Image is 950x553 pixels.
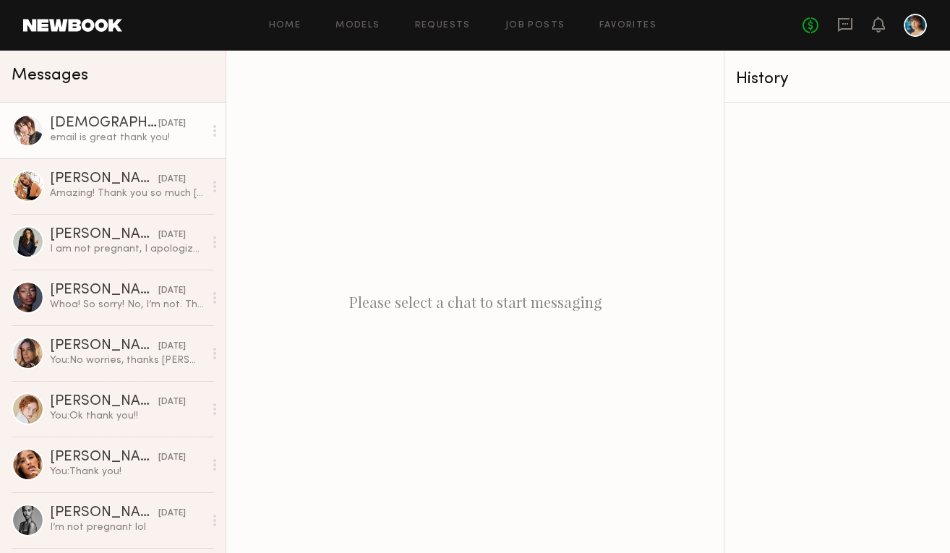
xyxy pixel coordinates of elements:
[50,450,158,465] div: [PERSON_NAME]
[158,451,186,465] div: [DATE]
[158,284,186,298] div: [DATE]
[50,409,204,423] div: You: Ok thank you!!
[269,21,301,30] a: Home
[736,71,938,87] div: History
[50,228,158,242] div: [PERSON_NAME]
[50,520,204,534] div: I’m not pregnant lol
[599,21,656,30] a: Favorites
[50,131,204,145] div: email is great thank you!
[158,340,186,353] div: [DATE]
[12,67,88,84] span: Messages
[158,173,186,187] div: [DATE]
[335,21,380,30] a: Models
[158,228,186,242] div: [DATE]
[50,395,158,409] div: [PERSON_NAME]
[50,187,204,200] div: Amazing! Thank you so much [PERSON_NAME]!I’m also leaving my Instagram handle as well just in cas...
[50,339,158,353] div: [PERSON_NAME]
[50,172,158,187] div: [PERSON_NAME]
[415,21,471,30] a: Requests
[505,21,565,30] a: Job Posts
[158,117,186,131] div: [DATE]
[50,353,204,367] div: You: No worries, thanks [PERSON_NAME]!
[158,507,186,520] div: [DATE]
[50,116,158,131] div: [DEMOGRAPHIC_DATA][PERSON_NAME]
[50,298,204,312] div: Whoa! So sorry! No, I’m not. Thank you for reaching out. Good luck on the project 🙏🏾
[50,506,158,520] div: [PERSON_NAME]
[50,242,204,256] div: I am not pregnant, I apologize for missing that major detail!
[158,395,186,409] div: [DATE]
[50,465,204,479] div: You: Thank you!
[226,51,724,553] div: Please select a chat to start messaging
[50,283,158,298] div: [PERSON_NAME]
